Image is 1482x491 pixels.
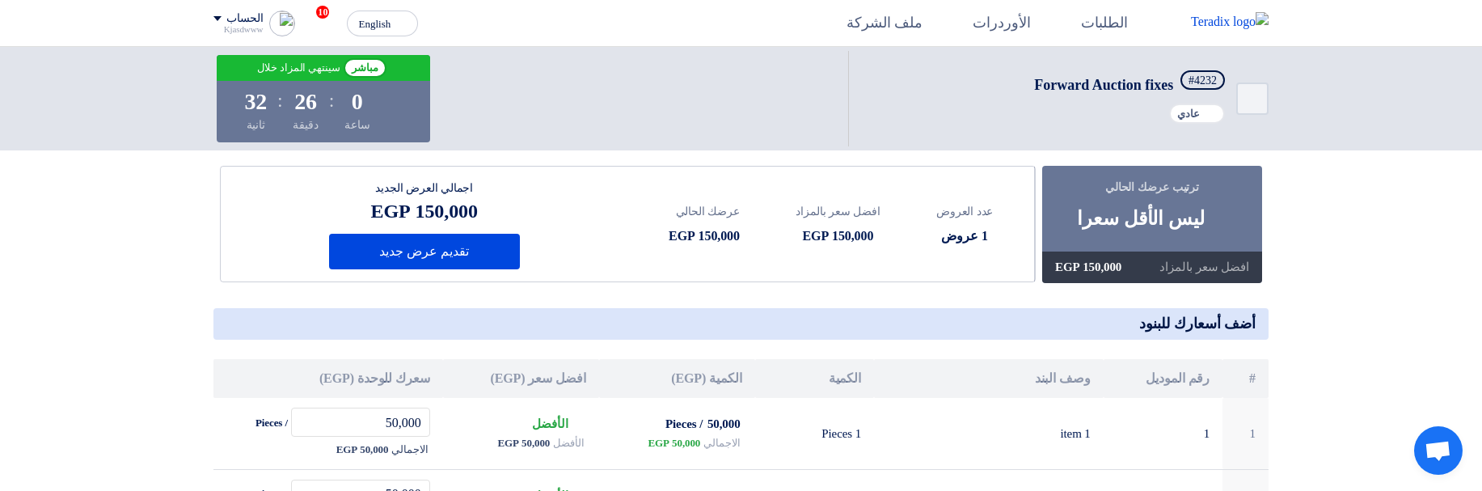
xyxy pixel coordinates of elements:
[1104,359,1223,398] th: رقم الموديل
[443,359,599,398] th: افضل سعر (EGP)
[874,398,1104,469] td: item 1
[294,91,317,113] div: 26
[329,86,335,115] div: :
[1159,258,1249,277] div: افضل سعر بالمزاد
[277,86,283,115] div: :
[336,442,389,458] span: 50,000 EGP
[316,6,329,19] span: 10
[1068,4,1165,42] a: الطلبات
[329,234,520,269] button: تقديم عرض جديد
[1222,398,1269,469] td: 1
[497,435,550,451] span: 50,000 EGP
[213,359,443,398] th: سعرك للوحدة (EGP)
[1177,108,1200,120] span: عادي
[1222,359,1269,398] th: #
[344,116,370,133] div: ساعة
[703,435,740,451] span: الاجمالي
[648,435,700,451] span: 50,000 EGP
[796,203,880,220] div: افضل سعر بالمزاد
[391,442,428,458] span: الاجمالي
[874,359,1104,398] th: وصف البند
[269,11,295,36] img: profile_test.png
[755,359,875,398] th: الكمية
[755,398,875,469] td: 1 Pieces
[1189,75,1217,87] div: #4232
[213,308,1269,340] h5: أضف أسعارك للبنود
[960,4,1068,42] a: الأوردرات
[796,226,880,246] div: 150,000 EGP
[1414,426,1463,475] a: Open chat
[255,415,288,431] span: / Pieces
[352,91,363,113] div: 0
[669,226,740,246] div: 150,000 EGP
[599,359,755,398] th: الكمية (EGP)
[257,61,340,75] div: سينتهي المزاد خلال
[532,417,585,430] span: الأفضل
[1034,77,1173,93] span: Forward Auction fixes
[834,4,961,42] a: ملف الشركة
[244,91,267,113] div: 32
[359,19,391,30] span: English
[707,417,741,430] span: 50,000
[665,417,703,430] span: / Pieces
[293,116,319,133] div: دقيقة
[1184,12,1269,32] img: Teradix logo
[669,203,740,220] div: عرضك الحالي
[1077,204,1227,233] div: ليس الأقل سعرا
[329,197,520,226] div: 150,000 EGP
[1055,258,1121,277] div: 150,000 EGP
[344,58,386,78] span: مباشر
[936,203,994,220] div: عدد العروض
[329,180,520,197] div: اجمالي العرض الجديد
[936,226,994,246] div: 1 عروض
[1034,70,1228,95] h5: Forward Auction fixes
[1105,179,1199,196] span: ترتيب عرضك الحالي
[1104,398,1223,469] td: 1
[553,435,584,451] span: الأفضل
[213,25,263,34] div: Kjasdwww
[247,116,266,133] div: ثانية
[347,11,418,36] button: English
[226,12,263,26] div: الحساب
